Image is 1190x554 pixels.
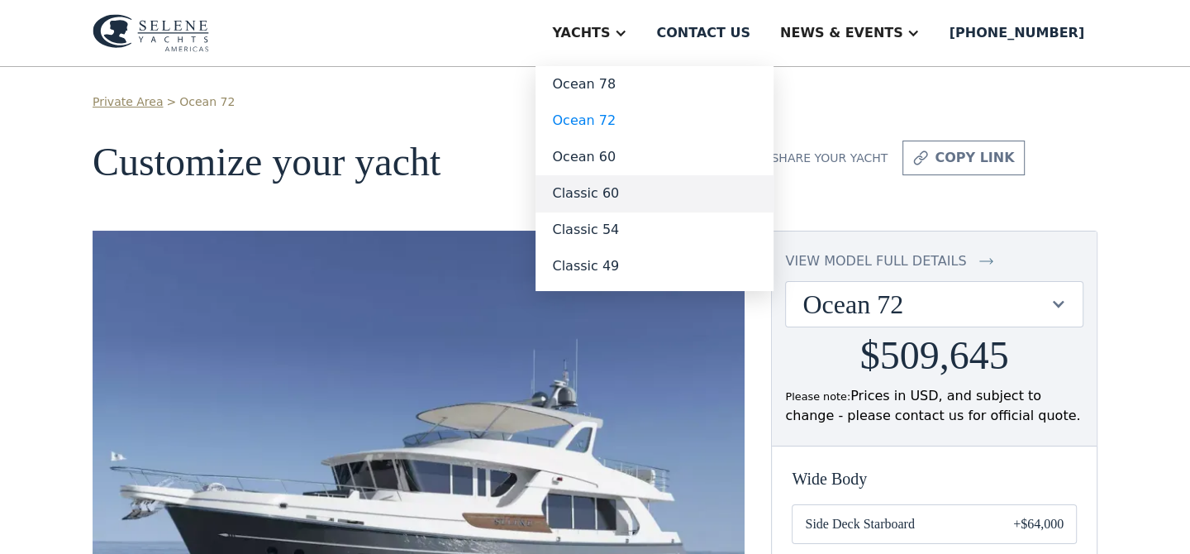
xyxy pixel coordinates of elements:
[535,175,773,212] a: Classic 60
[771,150,888,167] div: Share your yacht
[860,334,1009,378] h2: $509,645
[552,23,610,43] div: Yachts
[535,212,773,248] a: Classic 54
[93,14,209,52] img: logo
[93,141,745,184] h1: Customize your yacht
[535,66,773,291] nav: Yachts
[93,93,163,111] a: Private Area
[979,251,993,271] img: icon
[785,390,850,403] span: Please note:
[913,148,928,168] img: icon
[785,386,1083,426] div: Prices in USD, and subject to change - please contact us for official quote.
[535,103,773,139] a: Ocean 72
[656,23,750,43] div: Contact us
[1013,514,1064,534] div: +$64,000
[805,514,987,534] span: Side Deck Starboard
[935,148,1014,168] div: copy link
[802,289,1050,320] div: Ocean 72
[166,93,176,111] div: >
[785,251,966,271] div: view model full details
[535,66,773,103] a: Ocean 78
[792,466,1077,491] div: Wide Body
[785,251,1083,271] a: view model full details
[179,93,235,111] a: Ocean 72
[786,282,1083,327] div: Ocean 72
[780,23,903,43] div: News & EVENTS
[535,248,773,284] a: Classic 49
[535,139,773,175] a: Ocean 60
[950,23,1084,43] div: [PHONE_NUMBER]
[902,141,1025,175] a: copy link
